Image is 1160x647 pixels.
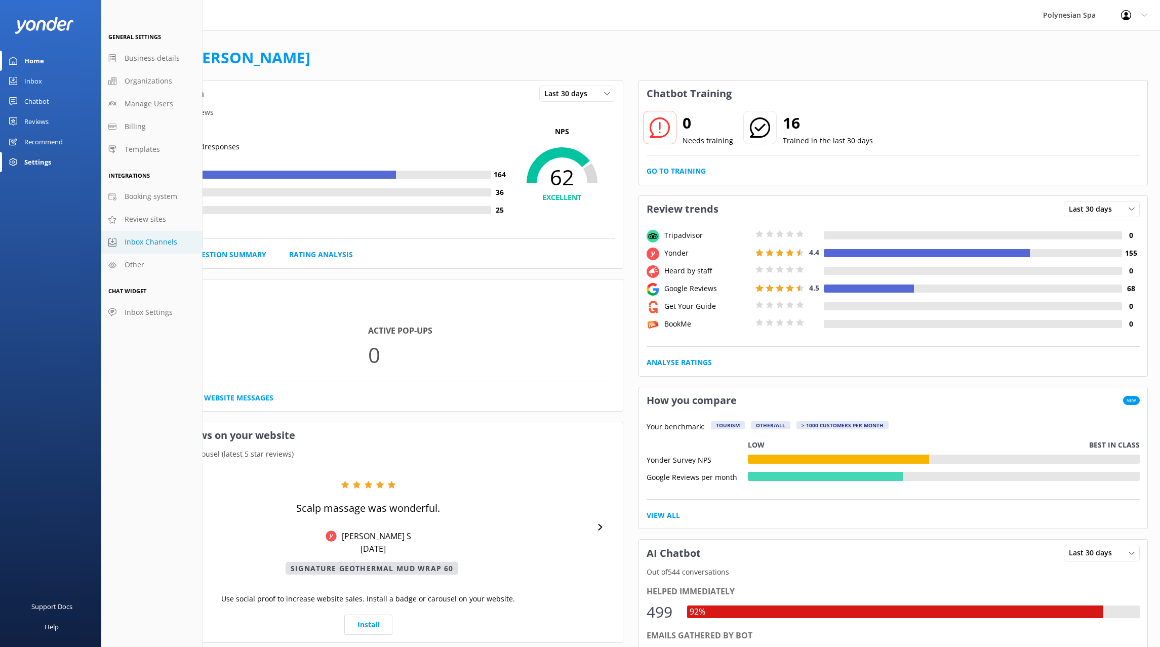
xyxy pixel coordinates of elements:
[15,17,73,33] img: yonder-white-logo.png
[662,230,753,241] div: Tripadvisor
[647,629,1140,642] div: Emails gathered by bot
[751,421,790,429] div: Other/All
[647,357,712,368] a: Analyse Ratings
[639,540,708,567] h3: AI Chatbot
[639,196,726,222] h3: Review trends
[1122,301,1140,312] h4: 0
[639,80,739,107] h3: Chatbot Training
[125,236,177,248] span: Inbox Channels
[122,325,368,338] h4: Conversations
[711,421,745,429] div: Tourism
[1122,283,1140,294] h4: 68
[114,449,623,460] p: Your current review carousel (latest 5 star reviews)
[326,531,337,542] img: Yonder
[368,325,615,338] h4: Active Pop-ups
[683,111,733,135] h2: 0
[544,88,593,99] span: Last 30 days
[114,279,623,306] h3: Website Chat
[683,135,733,146] p: Needs training
[125,121,146,132] span: Billing
[662,318,753,330] div: BookMe
[114,306,623,317] p: In the last 30 days
[190,249,266,260] a: Question Summary
[114,107,623,118] p: From all sources of reviews
[24,91,49,111] div: Chatbot
[45,617,59,637] div: Help
[1069,204,1118,215] span: Last 30 days
[368,338,615,372] p: 0
[101,231,203,254] a: Inbox Channels
[221,593,515,604] p: Use social proof to increase website sales. Install a badge or carousel on your website.
[101,93,203,115] a: Manage Users
[1122,318,1140,330] h4: 0
[662,265,753,276] div: Heard by staff
[509,192,615,203] h4: EXCELLENT
[125,75,172,87] span: Organizations
[108,287,146,295] span: Chat Widget
[24,111,49,132] div: Reviews
[647,600,677,624] div: 499
[647,510,680,521] a: View All
[662,248,753,259] div: Yonder
[108,172,150,179] span: Integrations
[125,214,166,225] span: Review sites
[687,605,708,619] div: 92%
[783,111,873,135] h2: 16
[491,205,509,216] h4: 25
[1122,230,1140,241] h4: 0
[647,472,748,481] div: Google Reviews per month
[491,169,509,180] h4: 164
[31,596,72,617] div: Support Docs
[296,501,440,515] p: Scalp massage was wonderful.
[509,165,615,190] span: 62
[101,254,203,276] a: Other
[809,283,819,293] span: 4.5
[809,248,819,257] span: 4.4
[748,439,765,451] p: Low
[125,191,177,202] span: Booking system
[101,115,203,138] a: Billing
[509,126,615,137] p: NPS
[24,51,44,71] div: Home
[24,132,63,152] div: Recommend
[1089,439,1140,451] p: Best in class
[647,455,748,464] div: Yonder Survey NPS
[783,135,873,146] p: Trained in the last 30 days
[125,144,160,155] span: Templates
[662,283,753,294] div: Google Reviews
[1122,248,1140,259] h4: 155
[101,138,203,161] a: Templates
[187,47,310,68] a: [PERSON_NAME]
[101,208,203,231] a: Review sites
[361,543,386,554] p: [DATE]
[289,249,353,260] a: Rating Analysis
[647,421,705,433] p: Your benchmark:
[1123,396,1140,405] span: New
[122,338,368,372] p: 544
[188,141,239,152] p: | 224 responses
[101,70,203,93] a: Organizations
[1122,265,1140,276] h4: 0
[101,47,203,70] a: Business details
[125,98,173,109] span: Manage Users
[647,585,1140,598] div: Helped immediately
[639,387,744,414] h3: How you compare
[101,301,203,324] a: Inbox Settings
[125,307,173,318] span: Inbox Settings
[114,422,623,449] h3: Showcase reviews on your website
[204,392,273,403] a: Website Messages
[796,421,889,429] div: > 1000 customers per month
[639,567,1148,578] p: Out of 544 conversations
[24,152,51,172] div: Settings
[286,562,458,575] p: Signature Geothermal Mud Wrap 60
[113,46,310,70] h1: Welcome,
[1069,547,1118,558] span: Last 30 days
[662,301,753,312] div: Get Your Guide
[125,259,144,270] span: Other
[24,71,42,91] div: Inbox
[344,615,392,635] a: Install
[101,185,203,208] a: Booking system
[125,53,180,64] span: Business details
[491,187,509,198] h4: 36
[337,531,411,542] p: [PERSON_NAME] S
